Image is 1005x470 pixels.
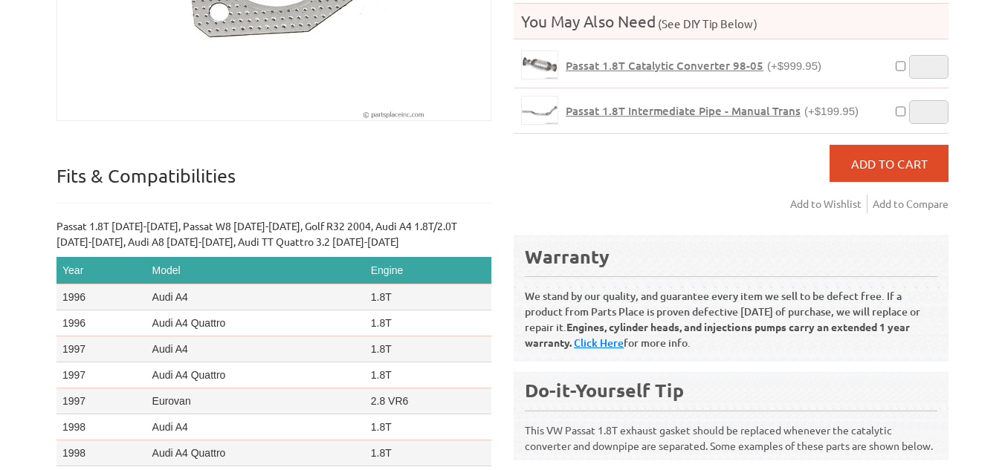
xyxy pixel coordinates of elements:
[56,310,146,336] td: 1996
[804,105,859,117] span: (+$199.95)
[56,218,491,249] p: Passat 1.8T [DATE]-[DATE], Passat W8 [DATE]-[DATE], Golf R32 2004, Audi A4 1.8T/2.0T [DATE]-[DATE...
[146,257,365,284] th: Model
[656,16,757,30] span: (See DIY Tip Below)
[566,103,801,118] span: Passat 1.8T Intermediate Pipe - Manual Trans
[365,414,491,440] td: 1.8T
[525,410,937,454] p: This VW Passat 1.8T exhaust gasket should be replaced whenever the catalytic converter and downpi...
[566,59,821,73] a: Passat 1.8T Catalytic Converter 98-05(+$999.95)
[566,104,859,118] a: Passat 1.8T Intermediate Pipe - Manual Trans(+$199.95)
[566,58,763,73] span: Passat 1.8T Catalytic Converter 98-05
[146,414,365,440] td: Audi A4
[525,378,684,402] b: Do-it-Yourself Tip
[790,195,867,213] a: Add to Wishlist
[146,440,365,466] td: Audi A4 Quattro
[574,336,624,350] a: Click Here
[365,362,491,388] td: 1.8T
[830,145,949,182] button: Add to Cart
[521,50,558,79] a: Passat 1.8T Catalytic Converter 98-05
[56,164,491,203] p: Fits & Compatibilities
[767,59,821,72] span: (+$999.95)
[365,388,491,414] td: 2.8 VR6
[146,388,365,414] td: Eurovan
[365,440,491,466] td: 1.8T
[56,336,146,362] td: 1997
[56,414,146,440] td: 1998
[56,362,146,388] td: 1997
[365,310,491,336] td: 1.8T
[56,440,146,466] td: 1998
[521,96,558,125] a: Passat 1.8T Intermediate Pipe - Manual Trans
[522,51,558,79] img: Passat 1.8T Catalytic Converter 98-05
[522,97,558,124] img: Passat 1.8T Intermediate Pipe - Manual Trans
[525,320,910,349] b: Engines, cylinder heads, and injections pumps carry an extended 1 year warranty.
[365,336,491,362] td: 1.8T
[525,244,937,269] div: Warranty
[873,195,949,213] a: Add to Compare
[146,336,365,362] td: Audi A4
[146,310,365,336] td: Audi A4 Quattro
[365,284,491,310] td: 1.8T
[56,388,146,414] td: 1997
[851,156,928,171] span: Add to Cart
[146,284,365,310] td: Audi A4
[514,11,949,31] h4: You May Also Need
[56,257,146,284] th: Year
[146,362,365,388] td: Audi A4 Quattro
[56,284,146,310] td: 1996
[365,257,491,284] th: Engine
[525,276,937,350] p: We stand by our quality, and guarantee every item we sell to be defect free. If a product from Pa...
